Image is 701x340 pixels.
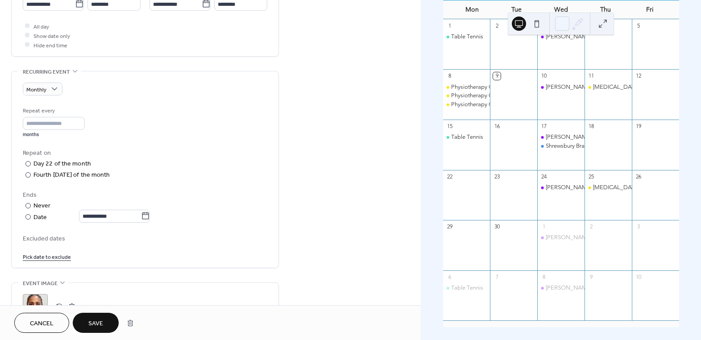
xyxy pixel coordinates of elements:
div: 22 [446,173,453,180]
div: 10 [635,273,643,281]
span: Show date only [33,31,70,41]
div: [MEDICAL_DATA] [593,183,640,191]
div: 30 [493,223,501,231]
div: Parkinson's Exercise Hub [537,284,585,292]
div: [PERSON_NAME] Exercise Hub [546,33,627,41]
div: Thu [583,0,627,19]
div: Shrewsbury Branch Social [537,142,585,150]
div: Physiotherapy Group Session with Jade [443,91,490,100]
div: Mon [450,0,494,19]
div: [PERSON_NAME] Exercise Hub [546,284,627,292]
div: Physiotherapy Group Session with [PERSON_NAME] [451,83,585,91]
div: 1 [540,223,548,231]
div: Physiotherapy Group Session with [PERSON_NAME] [451,100,585,108]
div: 2 [588,223,595,231]
div: 26 [635,173,643,180]
div: Physiotherapy Group Session with Jade [443,100,490,108]
div: Fri [628,0,672,19]
div: Parkinson's Exercise Hub [537,33,585,41]
div: 5 [635,22,643,29]
div: Repeat every [23,106,83,116]
div: 25 [588,173,595,180]
div: Table Tennis [443,33,490,41]
button: Save [73,313,119,333]
div: Table Tennis [451,33,483,41]
div: 8 [540,273,548,281]
div: Table Tennis [451,133,483,141]
div: [PERSON_NAME] Exercise Hub [546,133,627,141]
div: ; [23,294,48,319]
div: [MEDICAL_DATA] [593,83,640,91]
div: Parkinson's Exercise Hub [537,233,585,241]
span: Pick date to exclude [23,252,71,261]
div: 1 [446,22,453,29]
div: 11 [588,72,595,80]
div: Never [33,201,51,211]
div: Repeat on [23,149,265,158]
div: Parkinson's Exercise Hub [537,183,585,191]
div: Table Tennis [443,133,490,141]
div: 18 [588,123,595,130]
div: 3 [635,223,643,231]
span: Hide end time [33,41,67,50]
div: [PERSON_NAME] Exercise Hub [546,233,627,241]
div: 17 [540,123,548,130]
div: [PERSON_NAME] Exercise Hub [546,183,627,191]
div: 24 [540,173,548,180]
div: Table Tennis [451,284,483,292]
div: Shrewsbury Branch Social [546,142,610,150]
div: 29 [446,223,453,231]
span: Monthly [26,84,46,95]
div: 2 [493,22,501,29]
div: 19 [635,123,643,130]
div: Tue [494,0,539,19]
div: 9 [588,273,595,281]
button: Cancel [14,313,69,333]
div: 6 [446,273,453,281]
div: 16 [493,123,501,130]
div: 12 [635,72,643,80]
div: 7 [493,273,501,281]
div: 10 [540,72,548,80]
span: All day [33,22,49,31]
div: Wed [539,0,583,19]
div: Speech & Language Therapy [585,183,632,191]
div: 9 [493,72,501,80]
div: Speech & Language Therapy [585,83,632,91]
span: Event image [23,279,58,288]
div: 23 [493,173,501,180]
div: Physiotherapy Group Session with [PERSON_NAME] [451,91,585,100]
div: [PERSON_NAME] Exercise Hub [546,83,627,91]
div: Fourth [DATE] of the month [33,170,110,180]
div: Physiotherapy Group Session with Jade [443,83,490,91]
div: Ends [23,191,265,200]
div: Date [33,212,150,223]
div: months [23,132,85,138]
div: Day 22 of the month [33,159,91,169]
span: Excluded dates [23,234,267,243]
div: 8 [446,72,453,80]
div: Table Tennis [443,284,490,292]
span: Save [88,319,103,328]
div: 15 [446,123,453,130]
span: Cancel [30,319,54,328]
div: Parkinson's Exercise Hub [537,133,585,141]
span: Recurring event [23,67,70,77]
div: Parkinson's Exercise Hub [537,83,585,91]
